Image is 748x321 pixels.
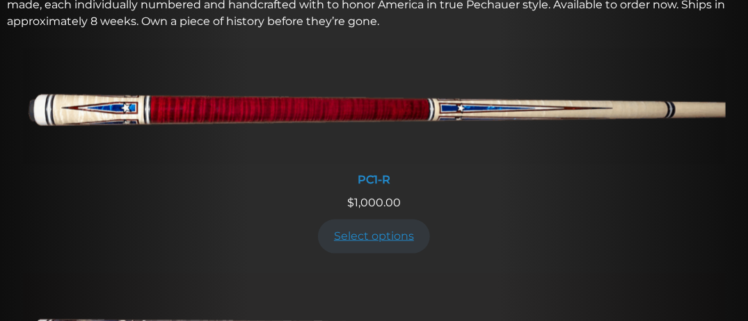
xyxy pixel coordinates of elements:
[347,196,354,209] span: $
[23,48,726,195] a: PC1-R PC1-R
[347,196,401,209] span: 1,000.00
[318,220,431,254] a: Add to cart: “PC1-R”
[23,173,726,186] div: PC1-R
[23,48,726,165] img: PC1-R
